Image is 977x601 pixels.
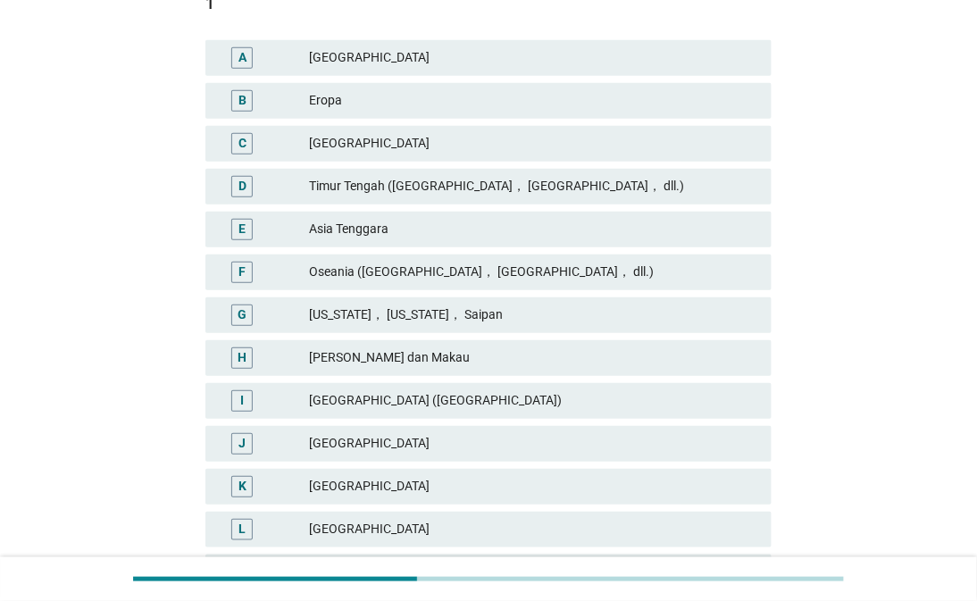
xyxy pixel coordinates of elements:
[310,176,757,197] div: Timur Tengah ([GEOGRAPHIC_DATA]， [GEOGRAPHIC_DATA]， dll.)
[238,177,246,196] div: D
[310,347,757,369] div: [PERSON_NAME] dan Makau
[310,519,757,540] div: [GEOGRAPHIC_DATA]
[310,476,757,497] div: [GEOGRAPHIC_DATA]
[238,477,246,496] div: K
[238,305,246,324] div: G
[238,434,246,453] div: J
[310,305,757,326] div: [US_STATE]， [US_STATE]， Saipan
[310,133,757,154] div: [GEOGRAPHIC_DATA]
[238,348,246,367] div: H
[310,390,757,412] div: [GEOGRAPHIC_DATA] ([GEOGRAPHIC_DATA])
[310,47,757,69] div: [GEOGRAPHIC_DATA]
[238,220,246,238] div: E
[238,48,246,67] div: A
[310,262,757,283] div: Oseania ([GEOGRAPHIC_DATA]， [GEOGRAPHIC_DATA]， dll.)
[238,134,246,153] div: C
[238,263,246,281] div: F
[238,520,246,538] div: L
[240,391,244,410] div: I
[310,219,757,240] div: Asia Tenggara
[310,433,757,455] div: [GEOGRAPHIC_DATA]
[238,91,246,110] div: B
[310,90,757,112] div: Eropa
